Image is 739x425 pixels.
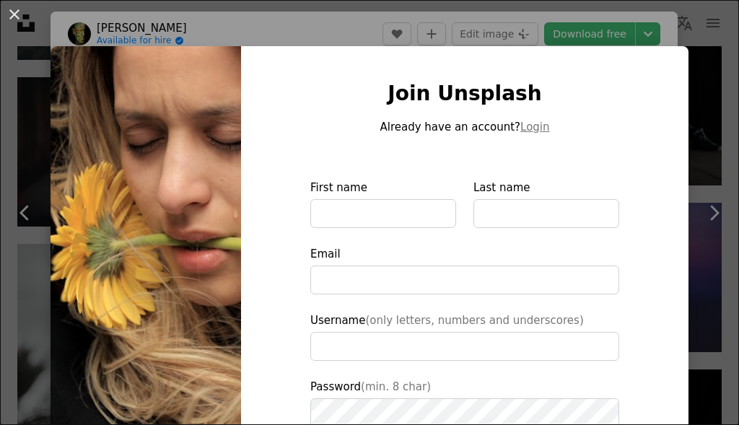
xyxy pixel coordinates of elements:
h1: Join Unsplash [310,81,619,107]
label: Email [310,245,619,294]
input: First name [310,199,456,228]
span: (min. 8 char) [361,380,431,393]
span: (only letters, numbers and underscores) [365,314,583,327]
input: Last name [473,199,619,228]
button: Login [520,118,549,136]
label: Username [310,312,619,361]
label: First name [310,179,456,228]
label: Last name [473,179,619,228]
input: Email [310,266,619,294]
p: Already have an account? [310,118,619,136]
input: Username(only letters, numbers and underscores) [310,332,619,361]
